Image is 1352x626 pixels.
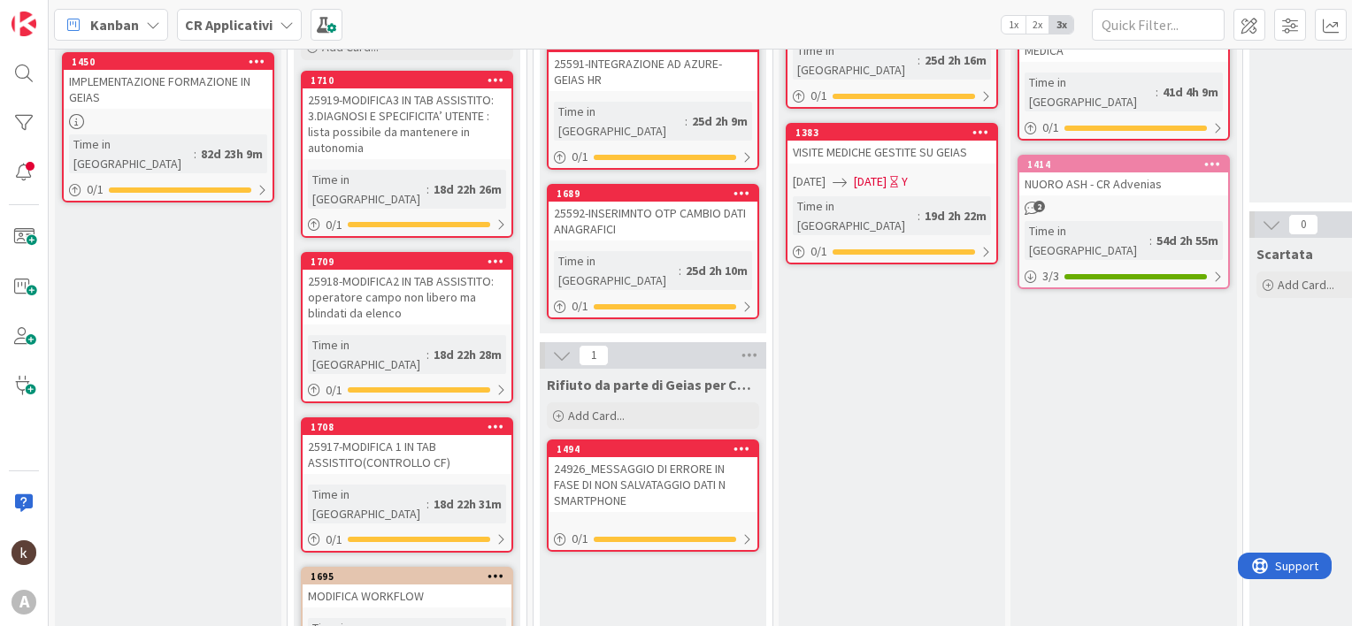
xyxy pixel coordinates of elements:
span: : [679,261,681,280]
div: IMPLEMENTAZIONE FORMAZIONE IN GEIAS [64,70,273,109]
div: 25591-INTEGRAZIONE AD AZURE-GEIAS HR [549,52,757,91]
a: 1414NUORO ASH - CR AdveniasTime in [GEOGRAPHIC_DATA]:54d 2h 55m3/3 [1018,155,1230,289]
div: 1710 [303,73,511,88]
div: 19d 2h 22m [920,206,991,225]
div: 1450IMPLEMENTAZIONE FORMAZIONE IN GEIAS [64,54,273,109]
div: 54d 2h 55m [1152,231,1223,250]
div: 168925592-INSERIMNTO OTP CAMBIO DATI ANAGRAFICI [549,186,757,240]
a: 1383VISITE MEDICHE GESTITE SU GEIAS[DATE][DATE]YTime in [GEOGRAPHIC_DATA]:19d 2h 22m0/1 [786,123,998,264]
span: : [1149,231,1152,250]
div: 0/1 [549,146,757,168]
div: 0/1 [1019,117,1228,139]
div: NUORO ASH - CR Advenias [1019,172,1228,195]
span: 2 [1033,201,1045,212]
span: 2x [1026,16,1049,34]
div: 1709 [303,254,511,270]
span: [DATE] [854,172,887,191]
div: 18d 22h 28m [429,345,506,364]
img: kh [12,540,36,565]
input: Quick Filter... [1092,9,1225,41]
div: 170925918-MODIFICA2 IN TAB ASSISTITO: operatore campo non libero ma blindati da elenco [303,254,511,324]
div: 25d 2h 9m [688,111,752,131]
div: 0/1 [303,214,511,236]
a: 170925918-MODIFICA2 IN TAB ASSISTITO: operatore campo non libero ma blindati da elencoTime in [GE... [301,252,513,403]
span: : [194,144,196,164]
div: 171025919-MODIFICA3 IN TAB ASSISTITO: 3.DIAGNOSI E SPECIFICITA’ UTENTE : lista possibile da mante... [303,73,511,159]
a: 171025919-MODIFICA3 IN TAB ASSISTITO: 3.DIAGNOSI E SPECIFICITA’ UTENTE : lista possibile da mante... [301,71,513,238]
div: 169025591-INTEGRAZIONE AD AZURE-GEIAS HR [549,36,757,91]
div: Time in [GEOGRAPHIC_DATA] [793,196,918,235]
div: 25917-MODIFICA 1 IN TAB ASSISTITO(CONTROLLO CF) [303,435,511,474]
div: 1414NUORO ASH - CR Advenias [1019,156,1228,195]
div: 0/1 [549,528,757,550]
div: 18d 22h 31m [429,494,506,514]
a: 168925592-INSERIMNTO OTP CAMBIO DATI ANAGRAFICITime in [GEOGRAPHIC_DATA]:25d 2h 10m0/1 [547,184,759,319]
span: 0 / 1 [810,87,827,105]
span: 0 [1288,214,1318,235]
div: 1689 [549,186,757,202]
div: 25918-MODIFICA2 IN TAB ASSISTITO: operatore campo non libero ma blindati da elenco [303,270,511,324]
div: 0/1 [303,379,511,401]
span: Add Card... [1278,277,1334,293]
img: Visit kanbanzone.com [12,11,36,36]
div: Time in [GEOGRAPHIC_DATA] [554,102,685,141]
div: Time in [GEOGRAPHIC_DATA] [69,134,194,173]
span: : [426,179,429,199]
div: Time in [GEOGRAPHIC_DATA] [308,485,426,523]
div: 82d 23h 9m [196,144,267,164]
div: 25d 2h 16m [920,50,991,70]
a: 169025591-INTEGRAZIONE AD AZURE-GEIAS HRTime in [GEOGRAPHIC_DATA]:25d 2h 9m0/1 [547,34,759,170]
div: 25919-MODIFICA3 IN TAB ASSISTITO: 3.DIAGNOSI E SPECIFICITA’ UTENTE : lista possibile da mantenere... [303,88,511,159]
span: Add Card... [568,408,625,424]
div: 1709 [311,256,511,268]
span: 0 / 1 [572,530,588,548]
div: MODIFICA WORKFLOW [303,584,511,607]
div: 1708 [303,419,511,435]
span: 0 / 1 [326,381,342,400]
div: 0/1 [549,295,757,317]
div: Time in [GEOGRAPHIC_DATA] [1025,221,1149,260]
span: : [918,206,920,225]
div: 24926_MESSAGGIO DI ERRORE IN FASE DI NON SALVATAGGIO DATI N SMARTPHONE [549,457,757,512]
div: 0/1 [787,85,996,107]
span: Scartata [1256,245,1313,263]
a: 149424926_MESSAGGIO DI ERRORE IN FASE DI NON SALVATAGGIO DATI N SMARTPHONE0/1 [547,439,759,552]
div: Y [902,172,908,191]
div: 1695MODIFICA WORKFLOW [303,569,511,607]
span: 0 / 1 [572,148,588,166]
a: 1450IMPLEMENTAZIONE FORMAZIONE IN GEIASTime in [GEOGRAPHIC_DATA]:82d 23h 9m0/1 [62,52,274,202]
div: 1494 [549,441,757,457]
div: A [12,590,36,615]
div: 41d 4h 9m [1158,82,1223,102]
span: Support [37,3,81,24]
div: 1689 [557,187,757,200]
span: : [426,345,429,364]
span: 1x [1002,16,1026,34]
span: : [685,111,688,131]
div: 3/3 [1019,265,1228,287]
div: 18d 22h 26m [429,179,506,199]
div: 1414 [1019,156,1228,172]
div: 1695 [311,570,511,583]
span: [DATE] [793,172,826,191]
div: 1450 [64,54,273,70]
div: 1450 [72,56,273,68]
div: 1710 [311,74,511,87]
div: 149424926_MESSAGGIO DI ERRORE IN FASE DI NON SALVATAGGIO DATI N SMARTPHONE [549,441,757,512]
div: VISITE MEDICHE GESTITE SU GEIAS [787,141,996,164]
span: 3 / 3 [1042,267,1059,286]
div: Time in [GEOGRAPHIC_DATA] [554,251,679,290]
span: Kanban [90,14,139,35]
div: 1414 [1027,158,1228,171]
b: CR Applicativi [185,16,273,34]
div: 25d 2h 10m [681,261,752,280]
div: 25592-INSERIMNTO OTP CAMBIO DATI ANAGRAFICI [549,202,757,240]
div: 0/1 [64,179,273,201]
div: 1383 [787,125,996,141]
span: 0 / 1 [326,216,342,234]
span: 0 / 1 [326,531,342,549]
span: : [918,50,920,70]
div: 0/1 [303,529,511,551]
span: 1 [579,345,609,366]
div: 0/1 [787,240,996,263]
